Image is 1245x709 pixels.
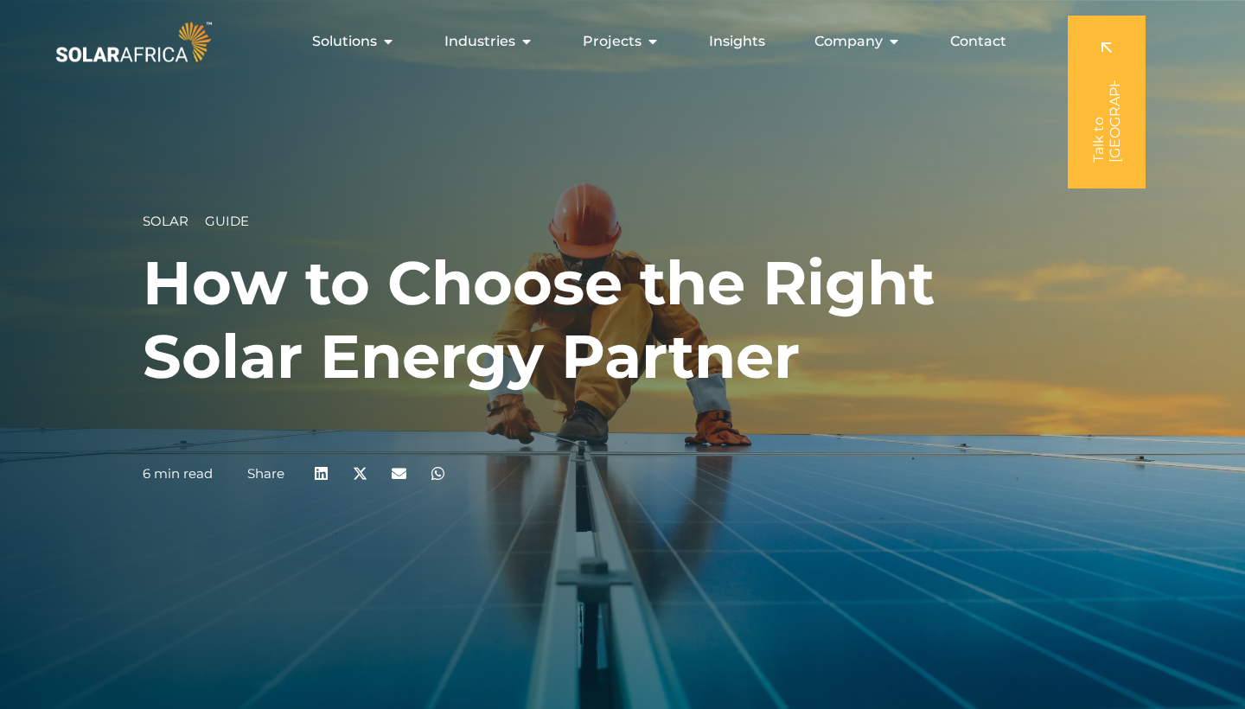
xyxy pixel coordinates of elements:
div: Share on linkedin [302,454,341,493]
h1: How to Choose the Right Solar Energy Partner [143,246,1102,393]
a: Contact [950,31,1006,52]
p: 6 min read [143,466,213,482]
a: Share [247,465,284,482]
span: Solutions [312,31,377,52]
nav: Menu [215,24,1020,59]
div: Share on x-twitter [341,454,380,493]
div: Menu Toggle [215,24,1020,59]
span: Company [814,31,883,52]
span: Guide [205,213,249,229]
span: Industries [444,31,515,52]
span: Projects [583,31,642,52]
a: Insights [709,31,765,52]
span: Solar [143,213,188,229]
div: Share on whatsapp [418,454,457,493]
div: Share on email [380,454,418,493]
